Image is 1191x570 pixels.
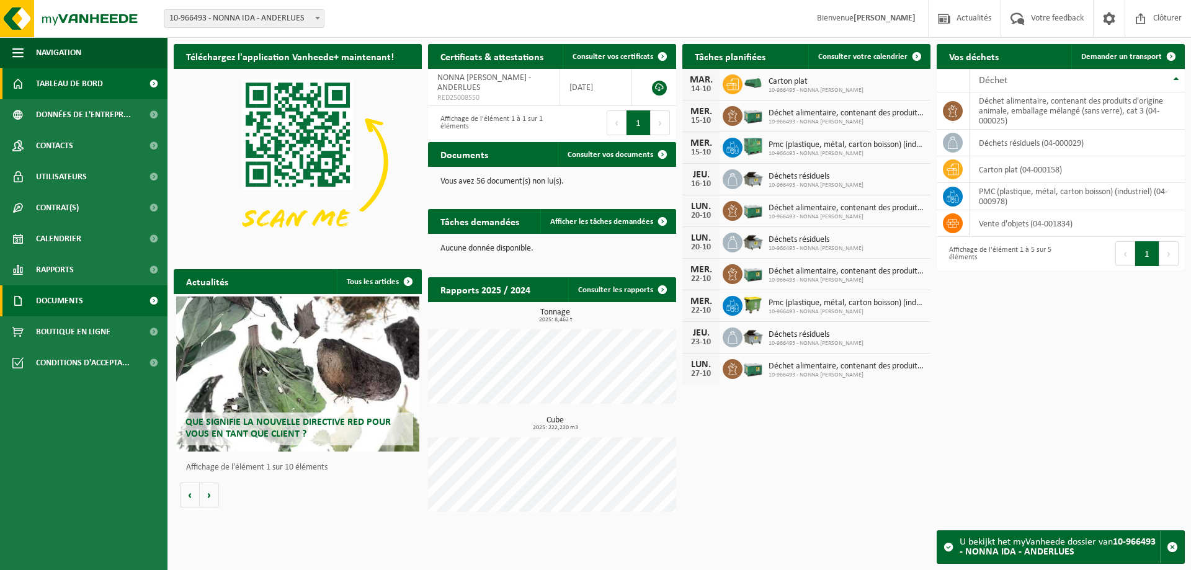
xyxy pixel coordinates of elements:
[769,87,863,94] span: 10-966493 - NONNA [PERSON_NAME]
[36,223,81,254] span: Calendrier
[434,109,546,136] div: Affichage de l'élément 1 à 1 sur 1 éléments
[689,360,713,370] div: LUN.
[743,326,764,347] img: WB-5000-GAL-GY-01
[164,10,324,27] span: 10-966493 - NONNA IDA - ANDERLUES
[743,199,764,220] img: PB-LB-0680-HPE-GN-01
[808,44,929,69] a: Consulter votre calendrier
[689,75,713,85] div: MAR.
[573,53,653,61] span: Consulter vos certificats
[743,357,764,378] img: PB-LB-0680-HPE-GN-01
[200,483,219,507] button: Volgende
[769,172,863,182] span: Déchets résiduels
[743,136,764,157] img: PB-HB-1400-HPE-GN-01
[689,233,713,243] div: LUN.
[36,285,83,316] span: Documents
[682,44,778,68] h2: Tâches planifiées
[769,245,863,252] span: 10-966493 - NONNA [PERSON_NAME]
[36,99,131,130] span: Données de l'entrepr...
[568,151,653,159] span: Consulter vos documents
[960,537,1156,557] strong: 10-966493 - NONNA IDA - ANDERLUES
[970,156,1185,183] td: carton plat (04-000158)
[428,142,501,166] h2: Documents
[1115,241,1135,266] button: Previous
[651,110,670,135] button: Next
[743,167,764,189] img: WB-5000-GAL-GY-01
[689,117,713,125] div: 15-10
[36,316,110,347] span: Boutique en ligne
[36,130,73,161] span: Contacts
[174,44,406,68] h2: Téléchargez l'application Vanheede+ maintenant!
[1159,241,1179,266] button: Next
[440,244,664,253] p: Aucune donnée disponible.
[434,317,676,323] span: 2025: 8,462 t
[428,277,543,301] h2: Rapports 2025 / 2024
[337,269,421,294] a: Tous les articles
[970,130,1185,156] td: déchets résiduels (04-000029)
[434,308,676,323] h3: Tonnage
[769,118,924,126] span: 10-966493 - NONNA [PERSON_NAME]
[689,180,713,189] div: 16-10
[1135,241,1159,266] button: 1
[36,254,74,285] span: Rapports
[769,308,924,316] span: 10-966493 - NONNA [PERSON_NAME]
[440,177,664,186] p: Vous avez 56 document(s) non lu(s).
[540,209,675,234] a: Afficher les tâches demandées
[434,416,676,431] h3: Cube
[689,85,713,94] div: 14-10
[689,296,713,306] div: MER.
[560,69,632,106] td: [DATE]
[558,142,675,167] a: Consulter vos documents
[769,77,863,87] span: Carton plat
[769,298,924,308] span: Pmc (plastique, métal, carton boisson) (industriel)
[689,148,713,157] div: 15-10
[943,240,1055,267] div: Affichage de l'élément 1 à 5 sur 5 éléments
[743,78,764,89] img: HK-XK-22-GN-00
[174,69,422,255] img: Download de VHEPlus App
[970,183,1185,210] td: PMC (plastique, métal, carton boisson) (industriel) (04-000978)
[979,76,1007,86] span: Déchet
[769,330,863,340] span: Déchets résiduels
[174,269,241,293] h2: Actualités
[1071,44,1184,69] a: Demander un transport
[769,362,924,372] span: Déchet alimentaire, contenant des produits d'origine animale, emballage mélangé ...
[689,275,713,283] div: 22-10
[689,338,713,347] div: 23-10
[769,203,924,213] span: Déchet alimentaire, contenant des produits d'origine animale, emballage mélangé ...
[689,265,713,275] div: MER.
[428,209,532,233] h2: Tâches demandées
[176,296,419,452] a: Que signifie la nouvelle directive RED pour vous en tant que client ?
[689,202,713,212] div: LUN.
[36,347,130,378] span: Conditions d'accepta...
[769,182,863,189] span: 10-966493 - NONNA [PERSON_NAME]
[607,110,627,135] button: Previous
[36,192,79,223] span: Contrat(s)
[743,262,764,283] img: PB-LB-0680-HPE-GN-01
[769,140,924,150] span: Pmc (plastique, métal, carton boisson) (industriel)
[769,235,863,245] span: Déchets résiduels
[36,161,87,192] span: Utilisateurs
[769,109,924,118] span: Déchet alimentaire, contenant des produits d'origine animale, emballage mélangé ...
[743,294,764,315] img: WB-1100-HPE-GN-50
[689,243,713,252] div: 20-10
[689,212,713,220] div: 20-10
[689,138,713,148] div: MER.
[960,531,1160,563] div: U bekijkt het myVanheede dossier van
[970,92,1185,130] td: déchet alimentaire, contenant des produits d'origine animale, emballage mélangé (sans verre), cat...
[185,417,391,439] span: Que signifie la nouvelle directive RED pour vous en tant que client ?
[854,14,916,23] strong: [PERSON_NAME]
[743,104,764,125] img: PB-LB-0680-HPE-GN-01
[434,425,676,431] span: 2025: 222,220 m3
[769,150,924,158] span: 10-966493 - NONNA [PERSON_NAME]
[769,213,924,221] span: 10-966493 - NONNA [PERSON_NAME]
[1081,53,1162,61] span: Demander un transport
[36,68,103,99] span: Tableau de bord
[428,44,556,68] h2: Certificats & attestations
[550,218,653,226] span: Afficher les tâches demandées
[769,267,924,277] span: Déchet alimentaire, contenant des produits d'origine animale, emballage mélangé ...
[769,340,863,347] span: 10-966493 - NONNA [PERSON_NAME]
[627,110,651,135] button: 1
[563,44,675,69] a: Consulter vos certificats
[970,210,1185,237] td: vente d'objets (04-001834)
[689,328,713,338] div: JEU.
[689,107,713,117] div: MER.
